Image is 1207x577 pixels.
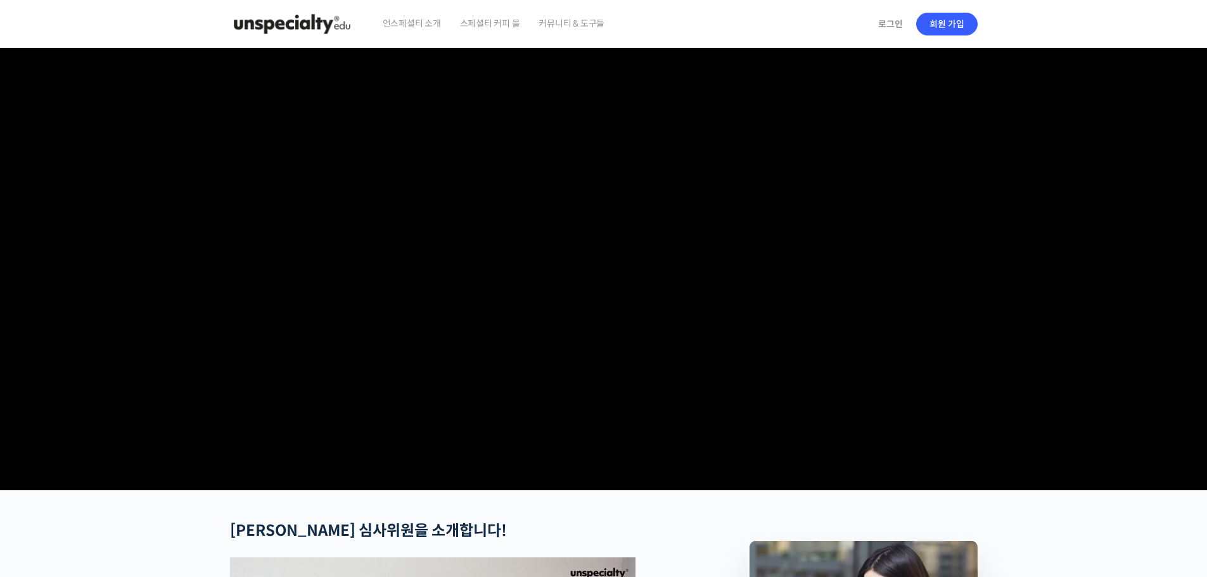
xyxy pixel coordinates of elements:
[871,10,910,39] a: 로그인
[230,522,682,540] h2: !
[916,13,978,35] a: 회원 가입
[230,521,501,540] strong: [PERSON_NAME] 심사위원을 소개합니다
